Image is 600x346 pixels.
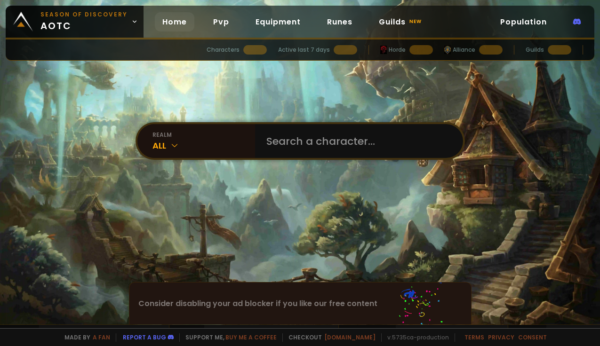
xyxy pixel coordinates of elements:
a: Buy me a coffee [225,333,277,341]
a: Consent [518,333,547,341]
a: Season of Discoveryaotc [6,6,144,38]
div: Active last 7 days [278,46,330,54]
a: Population [493,12,554,31]
img: horde [380,46,387,54]
small: new [408,16,424,27]
span: Checkout [282,333,376,342]
input: Search a character... [261,124,452,158]
div: Characters [207,46,240,54]
span: v. 5735ca - production [381,333,449,342]
a: Report a bug [123,333,166,341]
span: aotc [40,10,128,33]
a: Runes [320,12,360,31]
div: All [152,139,255,152]
div: realm [152,131,255,139]
a: Equipment [248,12,308,31]
div: Horde [380,46,406,54]
div: Alliance [444,46,475,54]
div: Guilds [526,46,544,54]
a: a fan [93,333,110,341]
div: Crusader Strike [50,328,107,345]
span: Made by [59,333,110,342]
span: us [50,328,57,345]
img: horde [444,46,451,54]
a: Pvp [206,12,237,31]
a: Privacy [488,333,514,341]
span: Support me, [179,333,277,342]
a: Home [155,12,194,31]
a: [DOMAIN_NAME] [324,333,376,341]
small: Season of Discovery [40,10,128,19]
div: Consider disabling your ad blocker if you like our free content [129,283,471,324]
a: Guildsnew [371,12,431,31]
a: Terms [464,333,484,341]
